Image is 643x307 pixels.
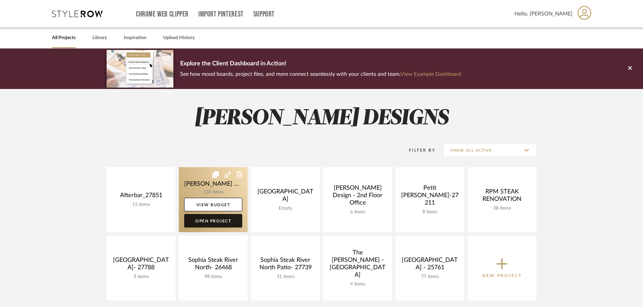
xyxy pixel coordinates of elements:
[256,256,314,274] div: Sophia Steak River North Patio- 27739
[329,184,387,209] div: [PERSON_NAME] Design - 2nd Floor Office
[401,184,459,209] div: Petit [PERSON_NAME]-27211
[124,33,146,42] a: Inspiration
[400,71,461,77] a: View Example Dashboard
[256,188,314,206] div: [GEOGRAPHIC_DATA]
[184,214,242,227] a: Open Project
[180,59,461,69] p: Explore the Client Dashboard in Action!
[112,274,170,280] div: 5 items
[180,69,461,79] p: See how mood boards, project files, and more connect seamlessly with your clients and team.
[329,249,387,281] div: The [PERSON_NAME] - [GEOGRAPHIC_DATA]
[163,33,195,42] a: Upload History
[473,206,531,211] div: 38 items
[256,206,314,211] div: Empty
[92,33,107,42] a: Library
[184,274,242,280] div: 98 items
[136,11,189,17] a: Chrome Web Clipper
[198,11,244,17] a: Import Pinterest
[473,188,531,206] div: RPM STEAK RENOVATION
[401,209,459,215] div: 8 items
[514,10,572,18] span: Hello, [PERSON_NAME]
[482,272,522,279] p: New Project
[401,274,459,280] div: 77 items
[112,192,170,202] div: Afterbar_27851
[329,281,387,287] div: 4 items
[184,198,242,211] a: View Budget
[52,33,76,42] a: All Projects
[253,11,275,17] a: Support
[400,147,436,154] div: Filter By
[112,256,170,274] div: [GEOGRAPHIC_DATA]- 27788
[256,274,314,280] div: 31 items
[107,50,173,87] img: d5d033c5-7b12-40c2-a960-1ecee1989c38.png
[401,256,459,274] div: [GEOGRAPHIC_DATA] - 25761
[112,202,170,208] div: 15 items
[184,256,242,274] div: Sophia Steak River North- 26468
[79,106,564,131] h2: [PERSON_NAME] DESIGNS
[468,236,536,301] button: New Project
[329,209,387,215] div: 6 items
